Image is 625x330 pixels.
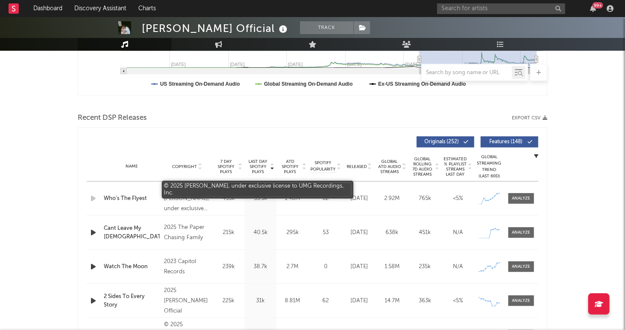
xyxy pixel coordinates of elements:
span: Global Rolling 7D Audio Streams [411,156,434,177]
button: Originals(252) [417,136,474,148]
div: 8.81M [279,297,307,305]
span: Global ATD Audio Streams [378,159,401,174]
div: 53 [311,229,341,237]
div: [DATE] [345,194,374,203]
span: Released [347,164,367,169]
div: 38.7k [247,263,275,271]
div: 1.58M [378,263,406,271]
div: 62 [311,194,341,203]
div: <5% [444,194,472,203]
div: © 2025 [PERSON_NAME], under exclusive license to UMG Recordings, Inc. [164,183,210,214]
button: Track [300,21,353,34]
div: 2025 [PERSON_NAME] Official [164,286,210,316]
span: 7 Day Spotify Plays [215,159,237,174]
div: Global Streaming Trend (Last 60D) [476,154,502,179]
text: US Streaming On-Demand Audio [160,81,240,87]
text: Ex-US Streaming On-Demand Audio [378,81,466,87]
div: 225k [215,297,242,305]
div: 765k [411,194,439,203]
div: 14.7M [378,297,406,305]
div: 31k [247,297,275,305]
input: Search by song name or URL [422,69,512,76]
a: Cant Leave My [DEMOGRAPHIC_DATA] [104,224,160,241]
div: 62 [311,297,341,305]
div: 363k [411,297,439,305]
div: 2.7M [279,263,307,271]
button: Features(148) [481,136,538,148]
div: 2.92M [378,194,406,203]
div: [PERSON_NAME] Official [142,21,289,35]
div: 55.5k [247,194,275,203]
div: Name [104,163,160,170]
div: <5% [444,297,472,305]
span: Copyright [172,164,197,169]
div: 451k [411,229,439,237]
div: 2023 Capitol Records [164,257,210,277]
div: 638k [378,229,406,237]
div: [DATE] [345,229,374,237]
div: 295k [279,229,307,237]
a: 2 Sides To Every Story [104,292,160,309]
div: 2025 The Paper Chasing Family [164,223,210,243]
div: 99 + [593,2,603,9]
a: Who’s The Flyest [104,194,160,203]
span: Features ( 148 ) [486,139,526,145]
div: 455k [215,194,242,203]
div: 215k [215,229,242,237]
text: Global Streaming On-Demand Audio [264,81,353,87]
div: [DATE] [345,263,374,271]
span: Spotify Popularity [311,160,336,173]
button: 99+ [590,5,596,12]
span: Last Day Spotify Plays [247,159,269,174]
span: Originals ( 252 ) [422,139,461,145]
a: Watch The Moon [104,263,160,271]
span: ATD Spotify Plays [279,159,301,174]
div: 40.5k [247,229,275,237]
div: N/A [444,229,472,237]
div: 235k [411,263,439,271]
div: 239k [215,263,242,271]
button: Export CSV [512,116,547,121]
div: 1.48M [279,194,307,203]
div: 0 [311,263,341,271]
span: Estimated % Playlist Streams Last Day [444,156,467,177]
div: [DATE] [345,297,374,305]
span: Recent DSP Releases [78,113,147,123]
div: N/A [444,263,472,271]
input: Search for artists [437,3,565,14]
